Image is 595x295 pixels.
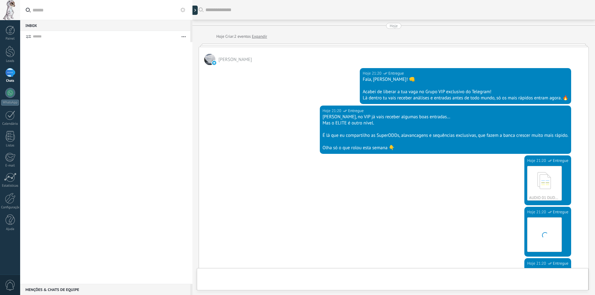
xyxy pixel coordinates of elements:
div: Painel [1,37,19,41]
div: Hoje [390,23,398,29]
span: Entregue [388,70,404,76]
div: Calendário [1,122,19,126]
div: Listas [1,144,19,148]
div: Hoje 21:20 [363,70,382,76]
a: AUDIO 01 DUDU.opus [527,166,562,201]
div: Hoje 21:20 [527,260,547,267]
div: Inbox [20,20,190,31]
a: Expandir [252,33,267,40]
div: Olha só o que rolou esta semana 👇 [323,145,568,151]
div: E-mail [1,164,19,168]
span: Entregue [553,158,568,164]
span: Entregue [553,209,568,215]
div: Hoje [216,33,225,40]
img: telegram-sm.svg [212,61,216,65]
div: Hoje 21:20 [323,108,342,114]
div: Lá dentro tu vais receber análises e entradas antes de todo mundo, só os mais rápidos entram agor... [363,95,568,101]
div: Fala, [PERSON_NAME]! 👊 [363,76,568,83]
div: Chats [1,79,19,83]
div: AUDIO 01 DUDU.opus [529,195,560,200]
div: Mostrar [192,6,198,15]
div: Mas o ELITE é outro nível. [323,120,568,126]
div: Acabei de liberar a tua vaga no Grupo VIP exclusivo do Telegram! [363,89,568,95]
div: É lá que eu compartilho as SuperODDs, alavancagens e sequências exclusivas, que fazem a banca cre... [323,132,568,139]
div: Configurações [1,206,19,210]
span: 2 eventos [234,33,251,40]
div: Hoje 21:20 [527,158,547,164]
div: Ajuda [1,227,19,231]
span: Entregue [553,260,568,267]
div: Menções & Chats de equipe [20,284,190,295]
span: Entregue [348,108,364,114]
div: Hoje 21:20 [527,209,547,215]
span: Joao Pauleta [204,54,215,65]
div: Criar: [216,33,267,40]
div: [PERSON_NAME], no VIP já vais receber algumas boas entradas… [323,114,568,120]
div: Leads [1,59,19,63]
div: Estatísticas [1,184,19,188]
span: Joao Pauleta [218,57,252,63]
div: WhatsApp [1,100,19,106]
